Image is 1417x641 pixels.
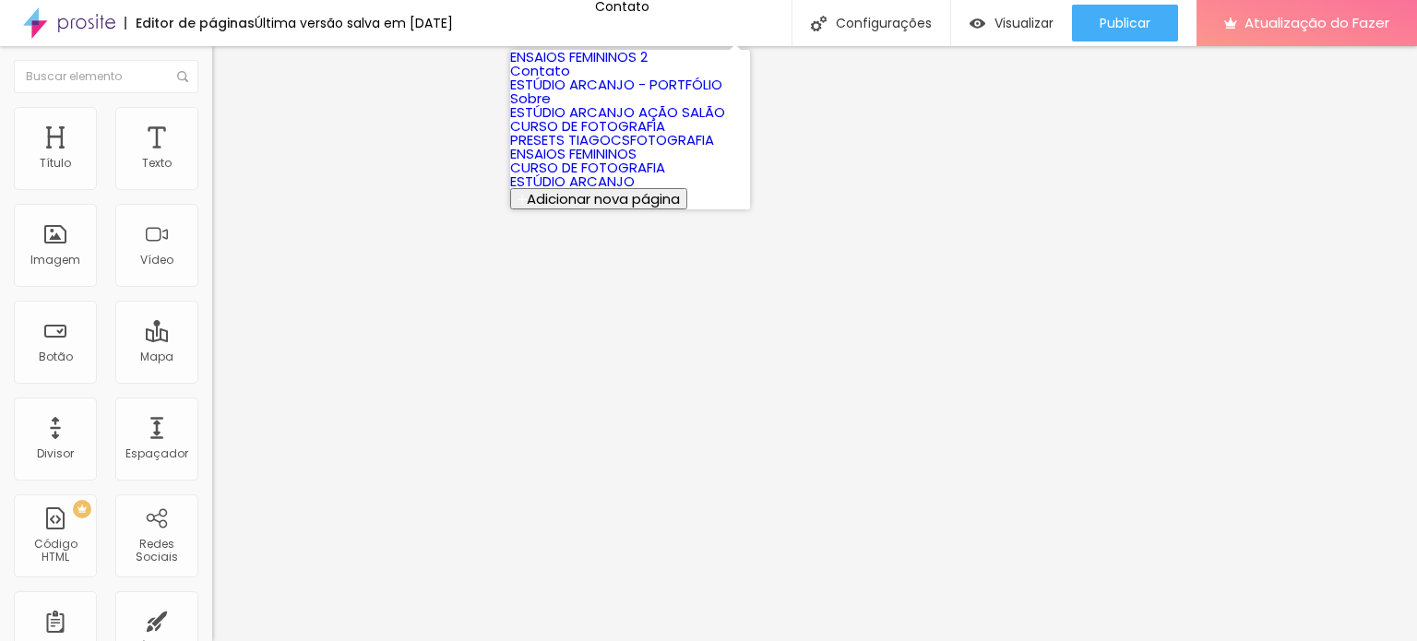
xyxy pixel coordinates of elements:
[30,252,80,267] font: Imagem
[212,46,1417,641] iframe: Editor
[136,536,178,564] font: Redes Sociais
[1244,13,1389,32] font: Atualização do Fazer
[510,61,570,80] a: Contato
[510,188,687,209] button: Adicionar nova página
[836,14,932,32] font: Configurações
[510,116,665,136] a: CURSO DE FOTOGRAFIA
[125,445,188,461] font: Espaçador
[510,172,635,191] a: ESTÚDIO ARCANJO
[970,16,985,31] img: view-1.svg
[1100,14,1150,32] font: Publicar
[136,14,255,32] font: Editor de páginas
[510,47,648,66] a: ENSAIOS FEMININOS 2
[994,14,1054,32] font: Visualizar
[510,89,551,108] a: Sobre
[510,75,722,94] a: ESTÚDIO ARCANJO - PORTFÓLIO
[140,252,173,267] font: Vídeo
[34,536,77,564] font: Código HTML
[140,349,173,364] font: Mapa
[811,16,827,31] img: Ícone
[527,189,680,208] font: Adicionar nova página
[39,349,73,364] font: Botão
[510,144,637,163] a: ENSAIOS FEMININOS
[142,155,172,171] font: Texto
[177,71,188,82] img: Ícone
[951,5,1072,42] button: Visualizar
[14,60,198,93] input: Buscar elemento
[510,102,725,122] a: ESTÚDIO ARCANJO AÇÃO SALÃO
[510,130,714,149] a: PRESETS TIAGOCSFOTOGRAFIA
[510,158,665,177] a: CURSO DE FOTOGRAFIA
[1072,5,1178,42] button: Publicar
[40,155,71,171] font: Título
[255,14,453,32] font: Última versão salva em [DATE]
[37,445,74,461] font: Divisor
